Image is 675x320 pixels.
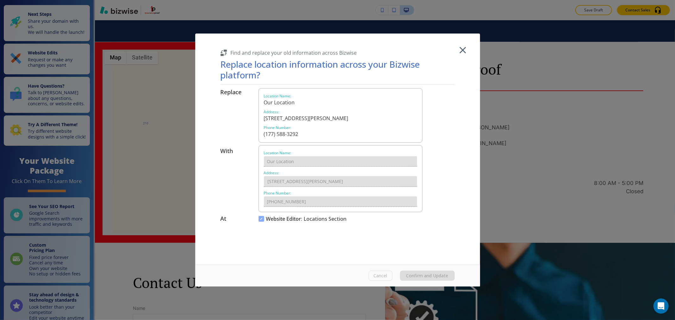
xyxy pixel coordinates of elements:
h6: : Locations Section [266,216,347,222]
p: Address : [264,109,417,114]
h1: Replace location information across your Bizwise platform? [221,59,455,80]
h6: Our Location [264,99,417,106]
h6: At [221,215,259,222]
p: Phone Number : [264,191,417,196]
p: Phone Number : [264,125,417,130]
p: Location Name : [264,94,417,99]
div: Open Intercom Messenger [653,298,669,314]
h5: Find and replace your old information across Bizwise [231,49,357,56]
p: Address : [264,170,417,175]
span: Website Editor [266,215,301,222]
h6: With [221,147,259,155]
h6: Replace [221,88,259,96]
p: Location Name : [264,151,417,156]
h6: [STREET_ADDRESS][PERSON_NAME] [264,115,417,121]
h6: (177) 588-3292 [264,131,417,137]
